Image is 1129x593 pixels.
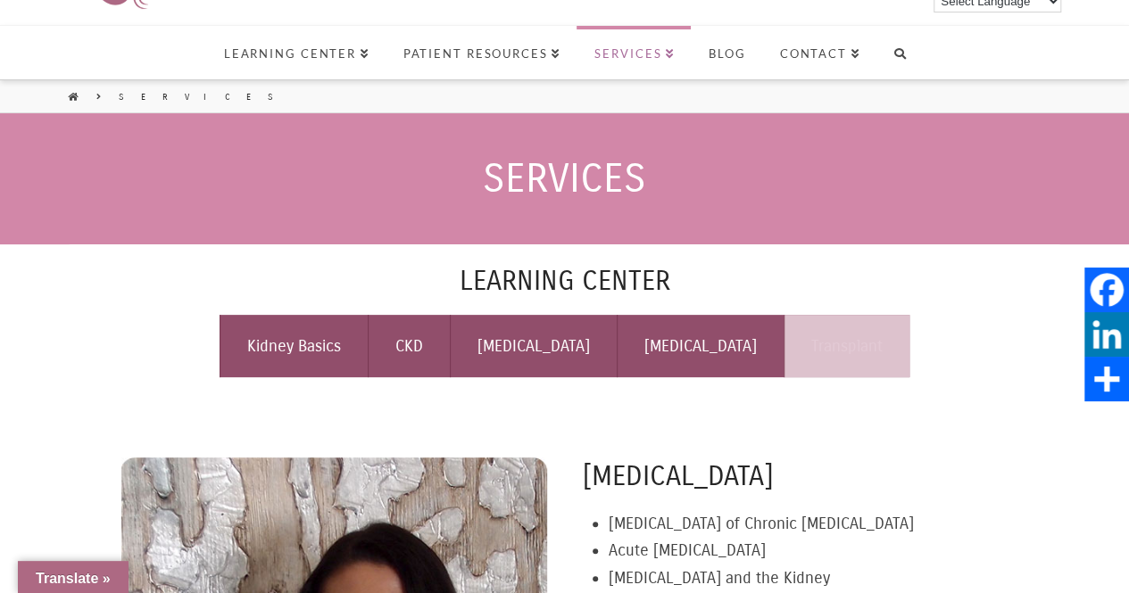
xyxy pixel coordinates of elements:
a: Services [577,26,691,79]
span: Patient Resources [403,48,560,60]
span: Learning Center [224,48,369,60]
a: Kidney Basics [220,315,368,377]
a: Patient Resources [386,26,577,79]
a: Contact [762,26,876,79]
a: Learning Center [206,26,386,79]
span: Services [594,48,675,60]
li: Acute [MEDICAL_DATA] [609,537,1008,564]
span: Contact [780,48,860,60]
a: LinkedIn [1084,312,1129,357]
span: Blog [709,48,746,60]
h4: Learning Center [121,262,1008,301]
a: Transplant [784,315,909,377]
li: [MEDICAL_DATA] of Chronic [MEDICAL_DATA] [609,510,1008,538]
span: Translate » [36,571,111,586]
h4: [MEDICAL_DATA] [582,457,1008,496]
a: [MEDICAL_DATA] [617,315,784,377]
li: [MEDICAL_DATA] and the Kidney [609,564,1008,592]
a: [MEDICAL_DATA] [450,315,617,377]
a: Blog [691,26,762,79]
a: Services [119,91,290,103]
a: Facebook [1084,268,1129,312]
a: CKD [368,315,450,377]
